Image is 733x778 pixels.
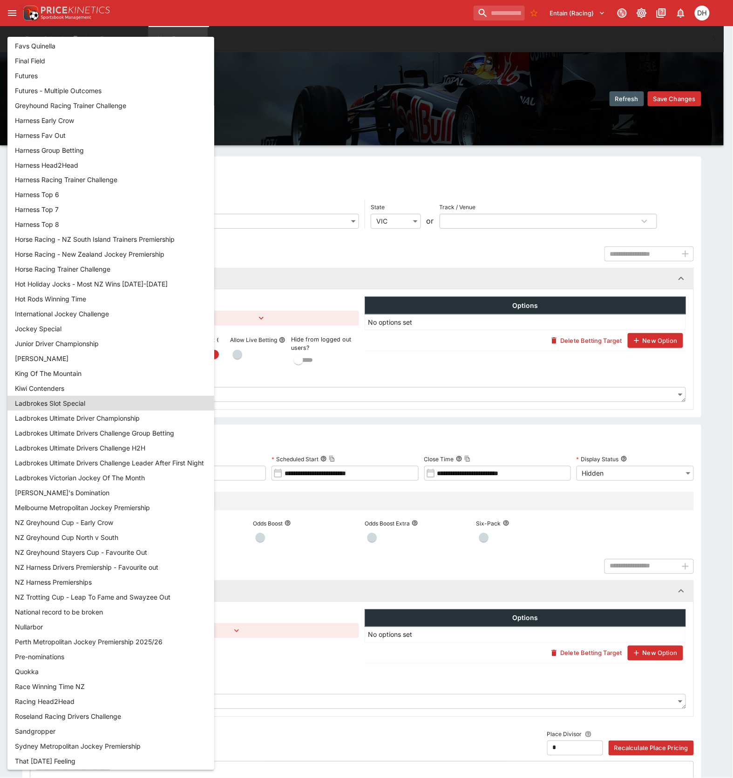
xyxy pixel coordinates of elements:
li: Racing Head2Head [7,694,214,709]
li: Harness Head2Head [7,157,214,172]
li: Ladbrokes Ultimate Drivers Challenge H2H [7,441,214,456]
li: Favs Quinella [7,38,214,53]
li: Kiwi Contenders [7,381,214,396]
li: NZ Greyhound Cup North v South [7,530,214,545]
li: Roseland Racing Drivers Challenge [7,709,214,724]
li: NZ Harness Drivers Premiership - Favourite out [7,560,214,575]
li: King Of The Mountain [7,366,214,381]
li: Perth Metropolitan Jockey Premiership 2025/26 [7,635,214,649]
li: Junior Driver Championship [7,336,214,351]
li: [PERSON_NAME]'s Domination [7,485,214,500]
li: Harness Top 8 [7,217,214,232]
li: Hot Rods Winning Time [7,292,214,307]
li: Futures [7,68,214,83]
li: Sandgropper [7,724,214,739]
li: Harness Early Crow [7,113,214,128]
li: Quokka [7,664,214,679]
li: Horse Racing - New Zealand Jockey Premiership [7,247,214,262]
li: Harness Fav Out [7,128,214,143]
li: NZ Greyhound Stayers Cup - Favourite Out [7,545,214,560]
li: NZ Greyhound Cup - Early Crow [7,515,214,530]
li: Harness Racing Trainer Challenge [7,172,214,187]
li: Ladbrokes Slot Special [7,396,214,411]
li: Final Field [7,53,214,68]
li: Horse Racing - NZ South Island Trainers Premiership [7,232,214,247]
li: Harness Group Betting [7,143,214,157]
li: Sydney Metropolitan Jockey Premiership [7,739,214,754]
li: Horse Racing Trainer Challenge [7,262,214,277]
li: Race Winning Time NZ [7,679,214,694]
li: Futures - Multiple Outcomes [7,83,214,98]
li: Hot Holiday Jocks - Most NZ Wins [DATE]-[DATE] [7,277,214,292]
li: Jockey Special [7,321,214,336]
li: Harness Top 7 [7,202,214,217]
li: NZ Harness Premierships [7,575,214,590]
li: Ladbrokes Ultimate Drivers Challenge Group Betting [7,426,214,441]
li: Ladbrokes Ultimate Drivers Challenge Leader After First Night [7,456,214,471]
li: Melbourne Metropolitan Jockey Premiership [7,500,214,515]
li: Ladbrokes Ultimate Driver Championship [7,411,214,426]
li: Greyhound Racing Trainer Challenge [7,98,214,113]
li: That [DATE] Feeling [7,754,214,769]
li: Nullarbor [7,620,214,635]
li: Harness Top 6 [7,187,214,202]
li: NZ Trotting Cup - Leap To Fame and Swayzee Out [7,590,214,605]
li: National record to be broken [7,605,214,620]
li: Pre-nominations [7,649,214,664]
li: Ladbrokes Victorian Jockey Of The Month [7,471,214,485]
li: [PERSON_NAME] [7,351,214,366]
li: International Jockey Challenge [7,307,214,321]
